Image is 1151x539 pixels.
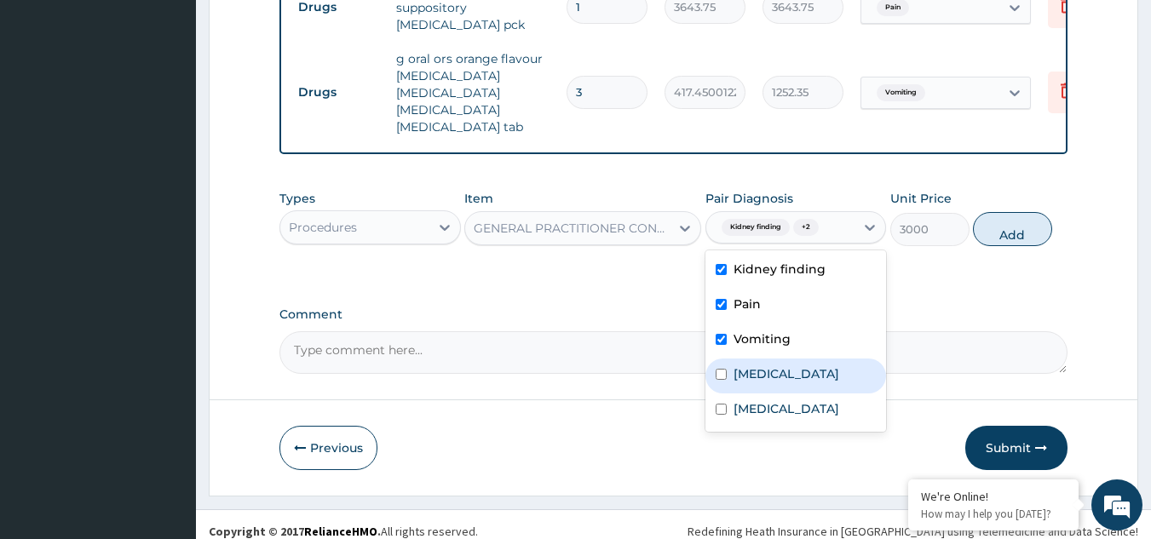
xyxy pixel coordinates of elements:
div: Minimize live chat window [279,9,320,49]
div: Chat with us now [89,95,286,118]
div: We're Online! [921,489,1066,504]
td: Drugs [290,77,388,108]
label: Pair Diagnosis [705,190,793,207]
p: How may I help you today? [921,507,1066,521]
td: g oral ors orange flavour [MEDICAL_DATA] [MEDICAL_DATA] [MEDICAL_DATA] [MEDICAL_DATA] tab [388,42,558,144]
span: Kidney finding [722,219,790,236]
a: RelianceHMO [304,524,377,539]
label: [MEDICAL_DATA] [734,400,839,417]
textarea: Type your message and hit 'Enter' [9,358,325,418]
label: Unit Price [890,190,952,207]
span: + 2 [793,219,819,236]
label: Vomiting [734,330,791,347]
button: Add [973,212,1052,246]
div: GENERAL PRACTITIONER CONSULTATION FIRST OUTPATIENT CONSULTATION [474,220,671,237]
label: Kidney finding [734,261,826,278]
label: Types [279,192,315,206]
label: [MEDICAL_DATA] [734,365,839,382]
button: Submit [965,426,1068,470]
span: We're online! [99,161,235,333]
strong: Copyright © 2017 . [209,524,381,539]
div: Procedures [289,219,357,236]
button: Previous [279,426,377,470]
img: d_794563401_company_1708531726252_794563401 [32,85,69,128]
span: Vomiting [877,84,925,101]
label: Item [464,190,493,207]
label: Comment [279,307,1068,322]
label: Pain [734,295,761,313]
